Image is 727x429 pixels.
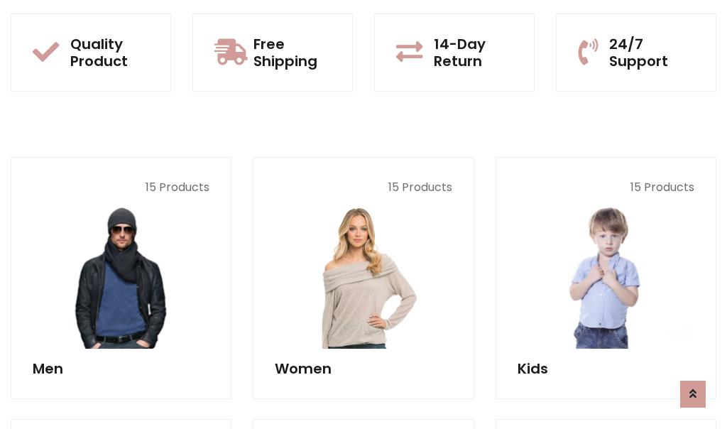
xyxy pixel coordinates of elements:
p: 15 Products [275,179,452,196]
h5: Men [33,360,209,377]
h5: Quality Product [70,36,149,70]
p: 15 Products [33,179,209,196]
h5: Women [275,360,452,377]
h5: Free Shipping [253,36,331,70]
h5: Kids [518,360,694,377]
h5: 24/7 Support [609,36,694,70]
p: 15 Products [518,179,694,196]
h5: 14-Day Return [434,36,513,70]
